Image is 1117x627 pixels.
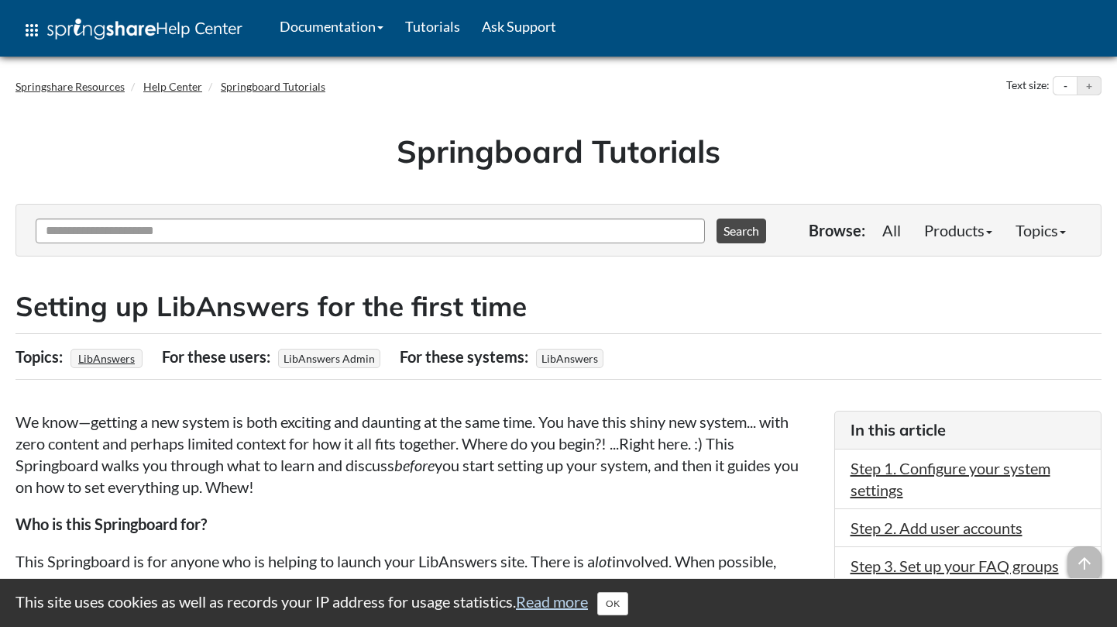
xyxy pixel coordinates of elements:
[12,7,253,53] a: apps Help Center
[851,518,1022,537] a: Step 2. Add user accounts
[1004,215,1077,246] a: Topics
[15,80,125,93] a: Springshare Resources
[717,219,766,243] button: Search
[278,349,380,368] span: LibAnswers Admin
[871,215,913,246] a: All
[913,215,1004,246] a: Products
[47,19,156,40] img: Springshare
[156,18,242,38] span: Help Center
[76,347,137,370] a: LibAnswers
[143,80,202,93] a: Help Center
[1003,76,1053,96] div: Text size:
[1053,77,1077,95] button: Decrease text size
[1067,548,1102,567] a: arrow_upward
[221,80,325,93] a: Springboard Tutorials
[595,552,612,570] em: lot
[394,7,471,46] a: Tutorials
[400,342,532,371] div: For these systems:
[597,592,628,615] button: Close
[394,456,435,474] em: before
[15,411,819,498] p: We know—getting a new system is both exciting and daunting at the same time. You have this shiny ...
[471,7,567,46] a: Ask Support
[1077,77,1101,95] button: Increase text size
[1067,546,1102,580] span: arrow_upward
[15,515,207,533] strong: Who is this Springboard for?
[851,556,1059,575] a: Step 3. Set up your FAQ groups
[269,7,394,46] a: Documentation
[851,459,1050,499] a: Step 1. Configure your system settings
[15,342,67,371] div: Topics:
[536,349,603,368] span: LibAnswers
[15,288,1102,326] h2: Setting up LibAnswers for the first time
[22,21,41,40] span: apps
[516,592,588,611] a: Read more
[851,419,1086,441] h3: In this article
[27,129,1090,173] h1: Springboard Tutorials
[162,342,274,371] div: For these users:
[809,219,865,241] p: Browse:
